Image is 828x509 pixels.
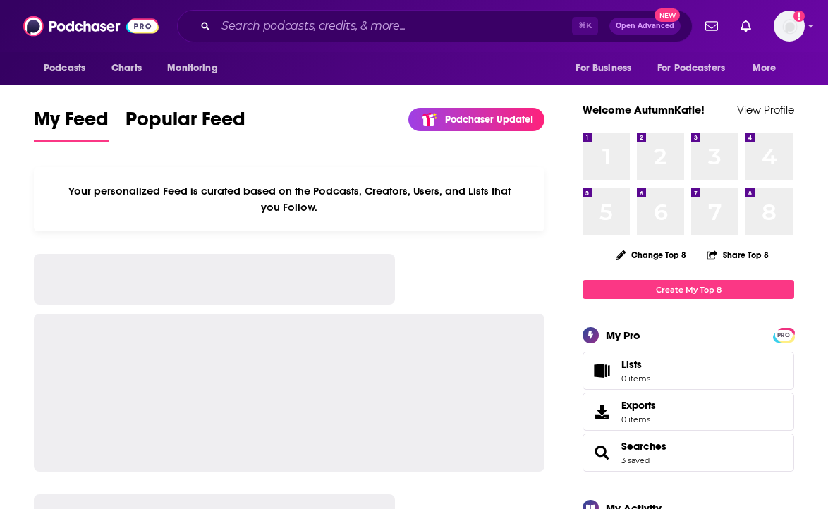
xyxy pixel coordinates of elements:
[34,167,544,231] div: Your personalized Feed is curated based on the Podcasts, Creators, Users, and Lists that you Follow.
[743,55,794,82] button: open menu
[44,59,85,78] span: Podcasts
[609,18,681,35] button: Open AdvancedNew
[607,246,695,264] button: Change Top 8
[621,399,656,412] span: Exports
[216,15,572,37] input: Search podcasts, credits, & more...
[583,393,794,431] a: Exports
[621,358,650,371] span: Lists
[34,107,109,140] span: My Feed
[576,59,631,78] span: For Business
[34,107,109,142] a: My Feed
[648,55,745,82] button: open menu
[126,107,245,140] span: Popular Feed
[621,440,666,453] a: Searches
[23,13,159,39] img: Podchaser - Follow, Share and Rate Podcasts
[775,330,792,341] span: PRO
[157,55,236,82] button: open menu
[793,11,805,22] svg: Add a profile image
[583,103,705,116] a: Welcome AutumnKatie!
[774,11,805,42] button: Show profile menu
[445,114,533,125] p: Podchaser Update!
[583,280,794,299] a: Create My Top 8
[621,374,650,384] span: 0 items
[753,59,777,78] span: More
[775,329,792,340] a: PRO
[621,415,656,424] span: 0 items
[606,329,640,342] div: My Pro
[735,14,757,38] a: Show notifications dropdown
[572,17,598,35] span: ⌘ K
[616,23,674,30] span: Open Advanced
[34,55,104,82] button: open menu
[655,8,680,22] span: New
[706,241,769,269] button: Share Top 8
[102,55,150,82] a: Charts
[657,59,725,78] span: For Podcasters
[774,11,805,42] img: User Profile
[587,361,616,381] span: Lists
[583,352,794,390] a: Lists
[126,107,245,142] a: Popular Feed
[587,443,616,462] a: Searches
[774,11,805,42] span: Logged in as AutumnKatie
[700,14,724,38] a: Show notifications dropdown
[737,103,794,116] a: View Profile
[177,10,693,42] div: Search podcasts, credits, & more...
[566,55,649,82] button: open menu
[111,59,142,78] span: Charts
[583,434,794,472] span: Searches
[621,455,650,465] a: 3 saved
[621,358,642,371] span: Lists
[587,402,616,422] span: Exports
[167,59,217,78] span: Monitoring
